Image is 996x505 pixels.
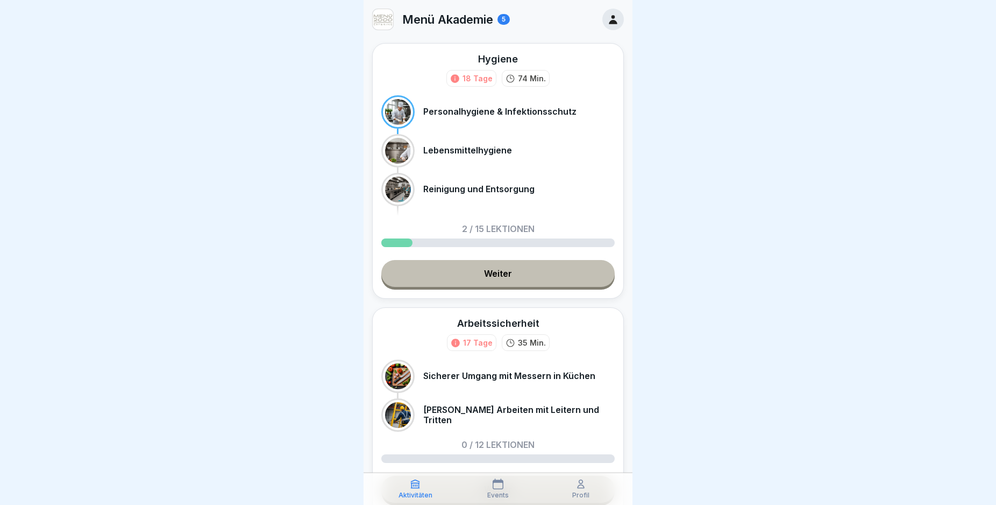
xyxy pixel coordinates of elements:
[423,107,577,117] p: Personalhygiene & Infektionsschutz
[461,440,535,449] p: 0 / 12 Lektionen
[518,73,546,84] p: 74 Min.
[462,225,535,233] p: 2 / 15 Lektionen
[497,14,510,25] div: 5
[423,371,595,381] p: Sicherer Umgang mit Messern in Küchen
[518,337,546,348] p: 35 Min.
[402,12,493,26] p: Menü Akademie
[572,492,589,499] p: Profil
[423,145,512,156] p: Lebensmittelhygiene
[381,260,615,287] a: Weiter
[423,184,535,194] p: Reinigung und Entsorgung
[373,9,393,30] img: v3gslzn6hrr8yse5yrk8o2yg.png
[463,73,493,84] div: 18 Tage
[478,52,518,66] div: Hygiene
[487,492,509,499] p: Events
[457,317,539,330] div: Arbeitssicherheit
[399,492,432,499] p: Aktivitäten
[463,337,493,348] div: 17 Tage
[423,405,615,425] p: [PERSON_NAME] Arbeiten mit Leitern und Tritten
